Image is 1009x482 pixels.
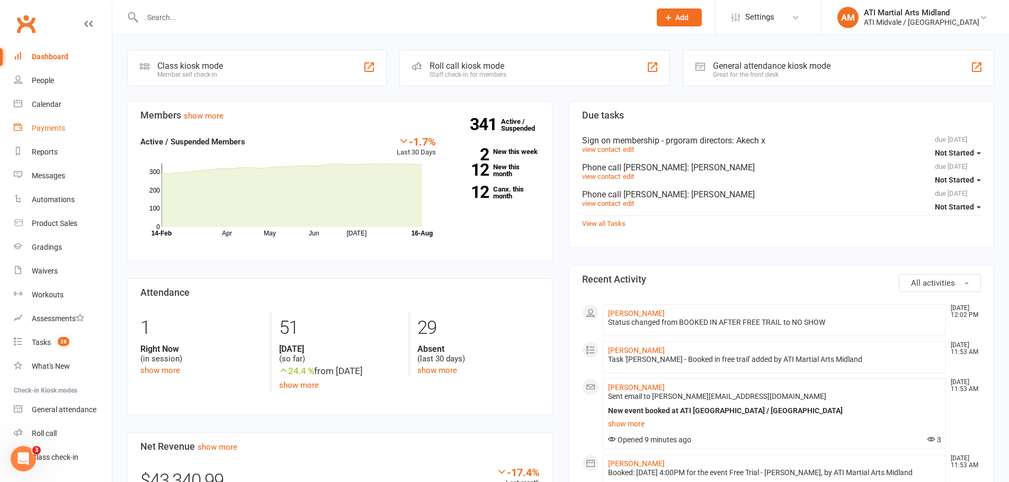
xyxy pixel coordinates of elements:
[184,111,224,121] a: show more
[13,11,39,37] a: Clubworx
[32,52,68,61] div: Dashboard
[32,429,57,438] div: Roll call
[32,171,65,180] div: Messages
[14,116,112,140] a: Payments
[32,446,41,454] span: 3
[935,176,974,184] span: Not Started
[687,162,755,172] span: : [PERSON_NAME]
[713,61,831,71] div: General attendance kiosk mode
[14,164,112,188] a: Messages
[837,7,859,28] div: AM
[14,259,112,283] a: Waivers
[11,446,36,471] iframe: Intercom live chat
[140,287,540,298] h3: Attendance
[608,318,942,327] div: Status changed from BOOKED IN AFTER FREE TRAIL to NO SHOW
[430,61,506,71] div: Roll call kiosk mode
[397,135,436,147] div: -1.7%
[140,312,263,344] div: 1
[608,468,942,477] div: Booked: [DATE] 4:00PM for the event Free Trial - [PERSON_NAME], by ATI Martial Arts Midland
[32,148,58,156] div: Reports
[14,235,112,259] a: Gradings
[32,195,75,204] div: Automations
[608,383,665,392] a: [PERSON_NAME]
[623,172,634,180] a: edit
[608,346,665,354] a: [PERSON_NAME]
[945,305,980,319] time: [DATE] 12:02 PM
[32,267,58,275] div: Waivers
[140,110,540,121] h3: Members
[14,422,112,445] a: Roll call
[582,135,981,145] div: Sign on membership - prgoram directors
[501,110,548,140] a: 341Active / Suspended
[14,354,112,378] a: What's New
[279,366,314,376] span: 24.4 %
[582,199,620,207] a: view contact
[582,172,620,180] a: view contact
[32,314,84,323] div: Assessments
[14,398,112,422] a: General attendance kiosk mode
[417,366,457,375] a: show more
[927,435,941,444] span: 3
[397,135,436,158] div: Last 30 Days
[608,309,665,317] a: [PERSON_NAME]
[279,380,319,390] a: show more
[139,10,643,25] input: Search...
[32,290,64,299] div: Workouts
[14,283,112,307] a: Workouts
[582,189,981,199] div: Phone call [PERSON_NAME]
[14,212,112,235] a: Product Sales
[32,405,96,414] div: General attendance
[452,163,540,177] a: 12New this month
[279,344,401,364] div: (so far)
[32,219,77,228] div: Product Sales
[32,76,54,85] div: People
[157,61,223,71] div: Class kiosk mode
[279,344,401,354] strong: [DATE]
[864,8,979,17] div: ATI Martial Arts Midland
[582,162,981,172] div: Phone call [PERSON_NAME]
[732,135,765,145] span: : Akech x
[14,331,112,354] a: Tasks 28
[452,186,540,199] a: 12Canx. this month
[864,17,979,27] div: ATI Midvale / [GEOGRAPHIC_DATA]
[452,184,489,200] strong: 12
[899,274,981,292] button: All activities
[32,243,62,251] div: Gradings
[935,149,974,157] span: Not Started
[945,379,980,393] time: [DATE] 11:53 AM
[608,406,942,415] div: New event booked at ATI [GEOGRAPHIC_DATA] / [GEOGRAPHIC_DATA]
[14,69,112,93] a: People
[140,344,263,364] div: (in session)
[608,416,942,431] a: show more
[582,110,981,121] h3: Due tasks
[430,71,506,78] div: Staff check-in for members
[582,274,981,285] h3: Recent Activity
[935,170,981,189] button: Not Started
[58,337,69,346] span: 28
[417,312,539,344] div: 29
[32,338,51,347] div: Tasks
[935,197,981,216] button: Not Started
[623,199,634,207] a: edit
[657,8,702,26] button: Add
[157,71,223,78] div: Member self check-in
[452,147,489,162] strong: 2
[582,145,620,153] a: view contact
[935,203,974,211] span: Not Started
[608,392,826,401] span: Sent email to [PERSON_NAME][EMAIL_ADDRESS][DOMAIN_NAME]
[32,362,70,370] div: What's New
[745,5,774,29] span: Settings
[14,140,112,164] a: Reports
[14,307,112,331] a: Assessments
[140,137,245,147] strong: Active / Suspended Members
[608,459,665,468] a: [PERSON_NAME]
[417,344,539,364] div: (last 30 days)
[687,189,755,199] span: : [PERSON_NAME]
[675,13,689,22] span: Add
[935,143,981,162] button: Not Started
[470,116,501,132] strong: 341
[32,124,65,132] div: Payments
[140,366,180,375] a: show more
[608,435,691,444] span: Opened 9 minutes ago
[279,364,401,378] div: from [DATE]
